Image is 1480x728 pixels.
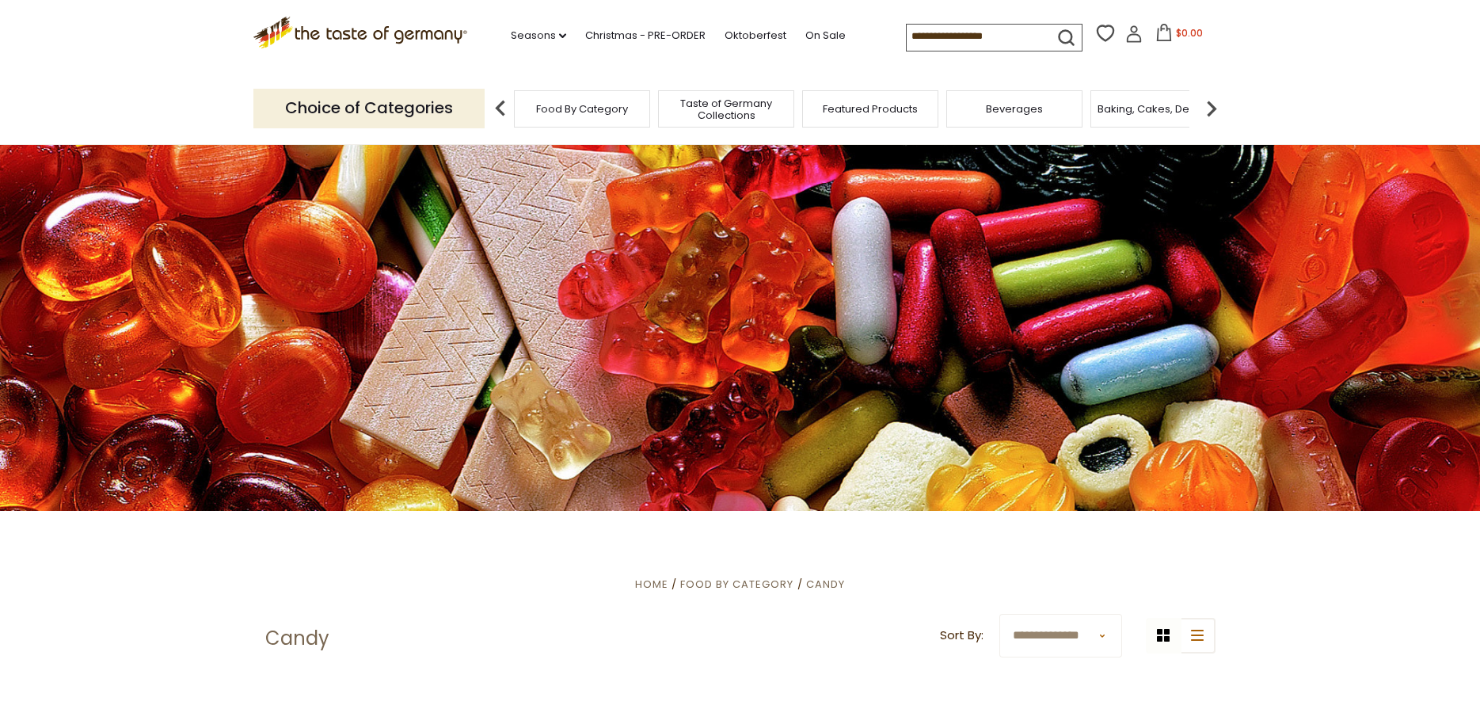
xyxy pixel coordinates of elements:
[725,27,786,44] a: Oktoberfest
[1176,26,1203,40] span: $0.00
[1098,103,1220,115] a: Baking, Cakes, Desserts
[663,97,789,121] a: Taste of Germany Collections
[511,27,566,44] a: Seasons
[1146,24,1213,48] button: $0.00
[585,27,706,44] a: Christmas - PRE-ORDER
[986,103,1043,115] a: Beverages
[680,577,793,592] a: Food By Category
[806,577,845,592] a: Candy
[1196,93,1227,124] img: next arrow
[485,93,516,124] img: previous arrow
[253,89,485,128] p: Choice of Categories
[940,626,983,646] label: Sort By:
[536,103,628,115] a: Food By Category
[265,627,329,650] h1: Candy
[823,103,918,115] a: Featured Products
[635,577,668,592] a: Home
[805,27,846,44] a: On Sale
